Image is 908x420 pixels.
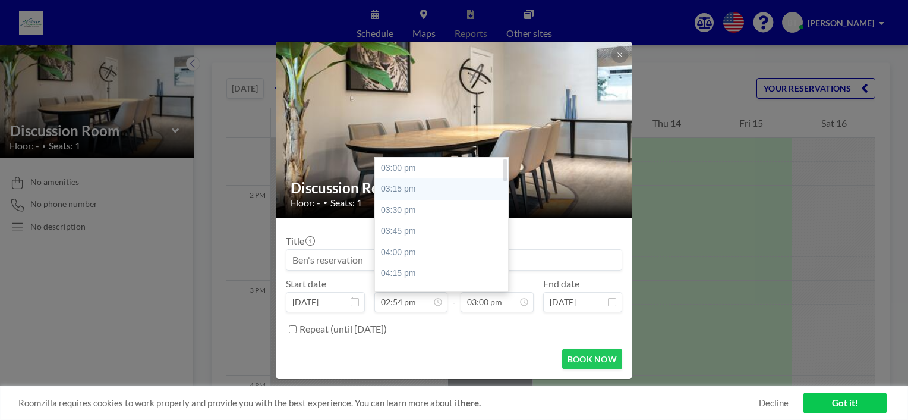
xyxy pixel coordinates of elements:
h2: Discussion Room [291,179,619,197]
label: End date [543,278,579,290]
div: 04:00 pm [375,242,514,264]
div: 04:30 pm [375,284,514,306]
label: Repeat (until [DATE]) [299,323,387,335]
label: Start date [286,278,326,290]
a: Got it! [803,393,887,413]
span: Floor: - [291,197,320,209]
div: 03:00 pm [375,158,514,179]
span: - [452,282,456,308]
input: Ben's reservation [286,250,622,270]
div: 03:45 pm [375,221,514,242]
button: BOOK NOW [562,349,622,369]
div: 03:30 pm [375,200,514,221]
span: Roomzilla requires cookies to work properly and provide you with the best experience. You can lea... [18,397,759,409]
div: 04:15 pm [375,263,514,284]
img: 537.jpg [276,11,633,249]
label: Title [286,235,314,247]
span: Seats: 1 [330,197,362,209]
a: here. [461,397,481,408]
span: • [323,198,327,207]
a: Decline [759,397,789,409]
div: 03:15 pm [375,178,514,200]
